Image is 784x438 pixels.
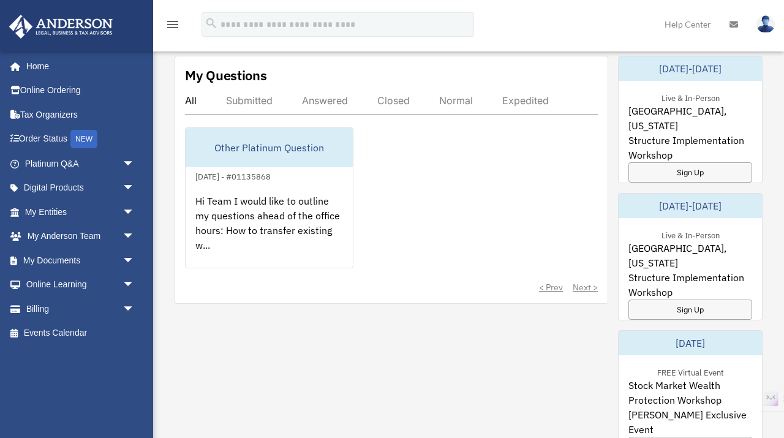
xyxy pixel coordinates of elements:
[377,94,410,107] div: Closed
[628,104,752,133] span: [GEOGRAPHIC_DATA], [US_STATE]
[186,169,281,182] div: [DATE] - #01135868
[123,224,147,249] span: arrow_drop_down
[756,15,775,33] img: User Pic
[628,300,752,320] a: Sign Up
[70,130,97,148] div: NEW
[439,94,473,107] div: Normal
[9,127,153,152] a: Order StatusNEW
[6,15,116,39] img: Anderson Advisors Platinum Portal
[9,78,153,103] a: Online Ordering
[123,248,147,273] span: arrow_drop_down
[186,128,353,167] div: Other Platinum Question
[9,200,153,224] a: My Entitiesarrow_drop_down
[9,151,153,176] a: Platinum Q&Aarrow_drop_down
[628,133,752,162] span: Structure Implementation Workshop
[619,194,762,218] div: [DATE]-[DATE]
[9,296,153,321] a: Billingarrow_drop_down
[165,17,180,32] i: menu
[9,248,153,273] a: My Documentsarrow_drop_down
[628,407,752,437] span: [PERSON_NAME] Exclusive Event
[9,321,153,345] a: Events Calendar
[185,66,267,85] div: My Questions
[123,200,147,225] span: arrow_drop_down
[9,176,153,200] a: Digital Productsarrow_drop_down
[619,56,762,81] div: [DATE]-[DATE]
[185,94,197,107] div: All
[628,241,752,270] span: [GEOGRAPHIC_DATA], [US_STATE]
[652,91,729,104] div: Live & In-Person
[628,378,752,407] span: Stock Market Wealth Protection Workshop
[9,224,153,249] a: My Anderson Teamarrow_drop_down
[652,228,729,241] div: Live & In-Person
[628,270,752,300] span: Structure Implementation Workshop
[9,54,147,78] a: Home
[186,184,353,279] div: Hi Team I would like to outline my questions ahead of the office hours: How to transfer existing ...
[123,151,147,176] span: arrow_drop_down
[302,94,348,107] div: Answered
[205,17,218,30] i: search
[123,273,147,298] span: arrow_drop_down
[123,296,147,322] span: arrow_drop_down
[123,176,147,201] span: arrow_drop_down
[628,162,752,183] a: Sign Up
[185,127,353,268] a: Other Platinum Question[DATE] - #01135868Hi Team I would like to outline my questions ahead of th...
[165,21,180,32] a: menu
[226,94,273,107] div: Submitted
[9,102,153,127] a: Tax Organizers
[502,94,549,107] div: Expedited
[619,331,762,355] div: [DATE]
[647,365,734,378] div: FREE Virtual Event
[9,273,153,297] a: Online Learningarrow_drop_down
